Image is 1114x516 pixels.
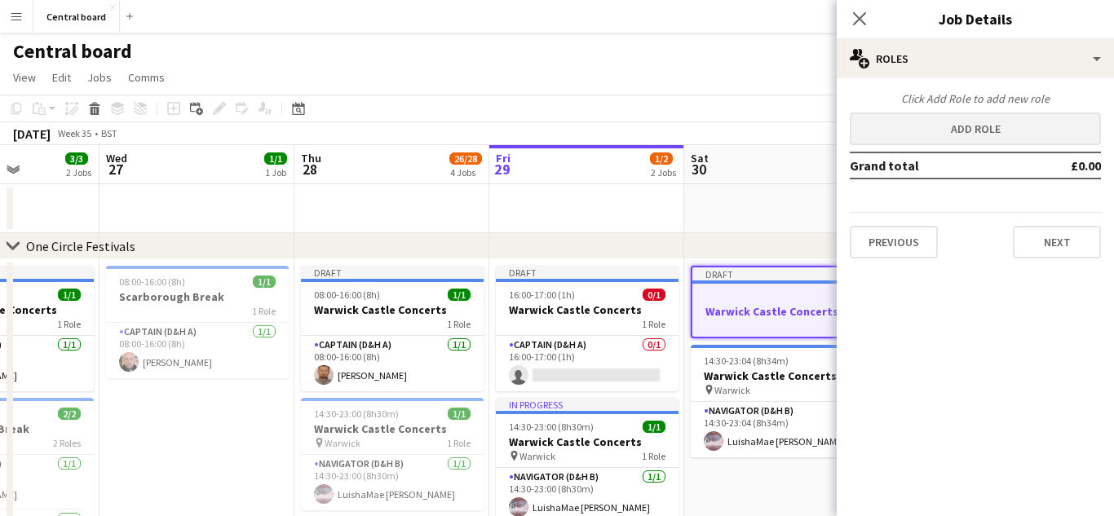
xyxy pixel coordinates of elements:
span: 1/2 [650,152,673,165]
h3: Warwick Castle Concerts [496,302,679,317]
span: Thu [301,151,321,165]
h3: Scarborough Break [106,289,289,304]
div: Click Add Role to add new role [850,91,1101,106]
span: 26/28 [449,152,482,165]
span: 1 Role [252,305,276,317]
span: Wed [106,151,127,165]
app-card-role: Navigator (D&H B)1/114:30-23:04 (8h34m)LuishaMae [PERSON_NAME] [691,402,873,457]
div: Draft [496,266,679,279]
span: 14:30-23:04 (8h34m) [704,355,789,367]
div: BST [101,127,117,139]
div: One Circle Festivals [26,238,135,254]
span: Comms [128,70,165,85]
div: Draft [301,266,484,279]
button: Next [1013,226,1101,258]
span: 1/1 [448,408,471,420]
div: 4 Jobs [450,166,481,179]
span: 16:00-17:00 (1h) [509,289,575,301]
span: Week 35 [54,127,95,139]
h3: Warwick Castle Concerts [691,368,873,383]
span: 1/1 [643,421,665,433]
span: 1 Role [642,318,665,330]
span: Edit [52,70,71,85]
app-card-role: Navigator (D&H B)1/114:30-23:00 (8h30m)LuishaMae [PERSON_NAME] [301,455,484,510]
button: Previous [850,226,938,258]
span: 3/3 [65,152,88,165]
div: 2 Jobs [66,166,91,179]
span: Warwick [519,450,555,462]
app-job-card: 14:30-23:04 (8h34m)1/1Warwick Castle Concerts Warwick1 RoleNavigator (D&H B)1/114:30-23:04 (8h34m... [691,345,873,457]
a: Comms [122,67,171,88]
div: 1 Job [265,166,286,179]
div: Roles [837,39,1114,78]
h3: Warwick Castle Concerts [301,421,484,436]
span: 29 [493,160,511,179]
span: Fri [496,151,511,165]
span: Jobs [87,70,112,85]
h3: Warwick Castle Concerts [692,304,872,319]
span: 1 Role [642,450,665,462]
span: 1/1 [264,152,287,165]
h3: Job Details [837,8,1114,29]
span: 1/1 [253,276,276,288]
app-job-card: Draft16:00-17:00 (1h)0/1Warwick Castle Concerts1 RoleCaptain (D&H A)0/116:00-17:00 (1h) [496,266,679,391]
span: 08:00-16:00 (8h) [314,289,380,301]
td: Grand total [850,152,1023,179]
button: Central board [33,1,120,33]
button: Add role [850,112,1101,145]
span: 27 [104,160,127,179]
span: 1 Role [447,318,471,330]
div: [DATE] [13,126,51,142]
span: 28 [298,160,321,179]
span: 2/2 [58,408,81,420]
div: 2 Jobs [651,166,676,179]
td: £0.00 [1023,152,1101,179]
app-job-card: Draft08:00-16:00 (8h)1/1Warwick Castle Concerts1 RoleCaptain (D&H A)1/108:00-16:00 (8h)[PERSON_NAME] [301,266,484,391]
h3: Warwick Castle Concerts [496,434,679,449]
span: 14:30-23:00 (8h30m) [509,421,594,433]
span: 1 Role [57,318,81,330]
app-card-role: Captain (D&H A)1/108:00-16:00 (8h)[PERSON_NAME] [301,336,484,391]
span: Warwick [714,384,750,396]
a: View [7,67,42,88]
span: 0/1 [643,289,665,301]
a: Jobs [81,67,118,88]
span: 30 [688,160,709,179]
div: Draft [692,267,872,280]
app-job-card: 08:00-16:00 (8h)1/1Scarborough Break1 RoleCaptain (D&H A)1/108:00-16:00 (8h)[PERSON_NAME] [106,266,289,378]
span: View [13,70,36,85]
span: 08:00-16:00 (8h) [119,276,185,288]
app-job-card: DraftWarwick Castle Concerts [691,266,873,338]
app-job-card: 14:30-23:00 (8h30m)1/1Warwick Castle Concerts Warwick1 RoleNavigator (D&H B)1/114:30-23:00 (8h30m... [301,398,484,510]
span: Warwick [325,437,360,449]
span: 1 Role [447,437,471,449]
app-card-role: Captain (D&H A)0/116:00-17:00 (1h) [496,336,679,391]
h3: Warwick Castle Concerts [301,302,484,317]
span: 14:30-23:00 (8h30m) [314,408,399,420]
span: 1/1 [448,289,471,301]
h1: Central board [13,39,132,64]
span: 1/1 [58,289,81,301]
div: In progress [496,398,679,411]
a: Edit [46,67,77,88]
span: Sat [691,151,709,165]
span: 2 Roles [53,437,81,449]
app-card-role: Captain (D&H A)1/108:00-16:00 (8h)[PERSON_NAME] [106,323,289,378]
